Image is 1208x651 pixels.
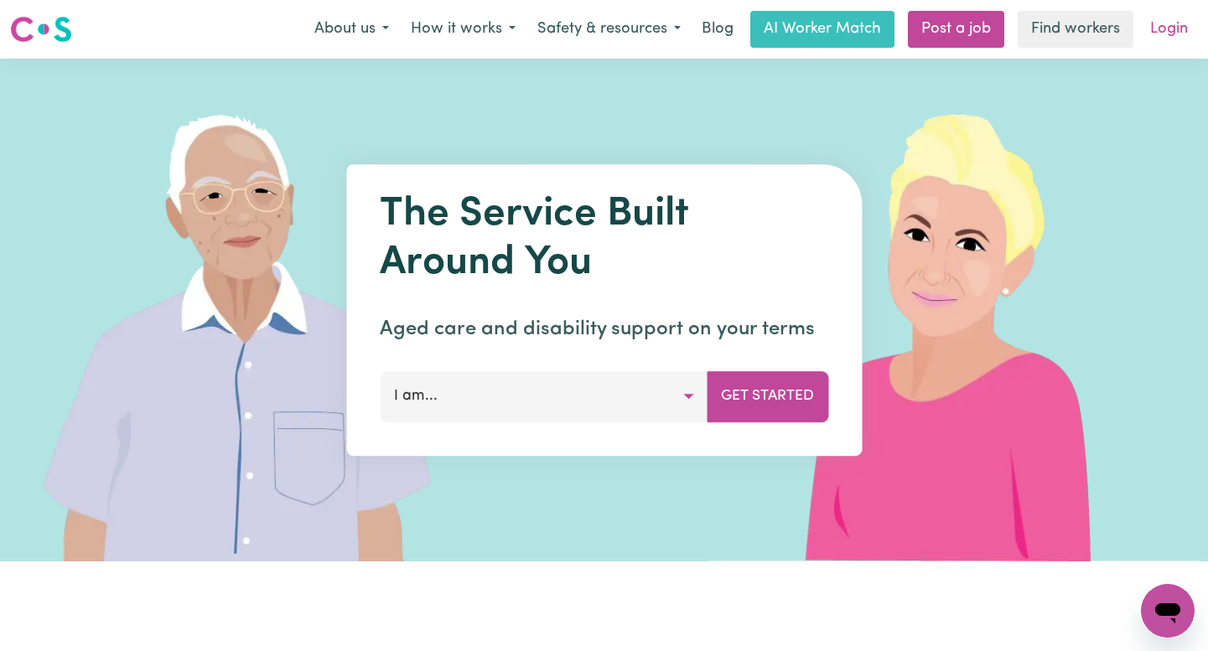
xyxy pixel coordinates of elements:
button: Safety & resources [526,12,692,47]
iframe: Button to launch messaging window [1141,584,1195,638]
button: About us [303,12,400,47]
img: Careseekers logo [10,14,72,44]
a: Post a job [908,11,1004,48]
a: Login [1140,11,1198,48]
p: Aged care and disability support on your terms [380,314,828,344]
h1: The Service Built Around You [380,191,828,287]
button: I am... [380,371,708,421]
button: How it works [400,12,526,47]
button: Get Started [707,371,828,421]
a: Find workers [1018,11,1133,48]
a: AI Worker Match [750,11,894,48]
a: Careseekers logo [10,10,72,49]
a: Blog [692,11,744,48]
